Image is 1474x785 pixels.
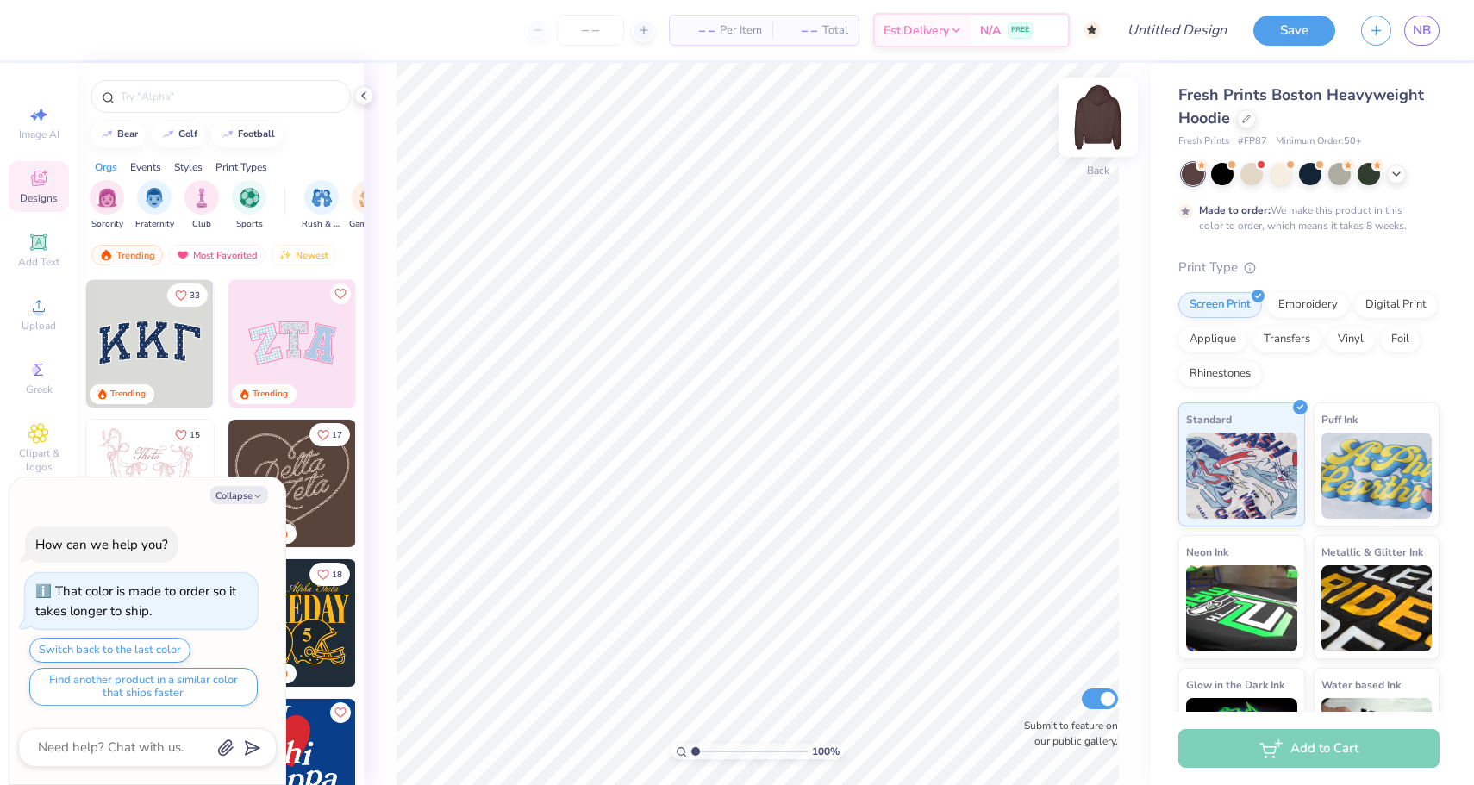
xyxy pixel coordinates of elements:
[330,702,351,723] button: Like
[1186,565,1297,651] img: Neon Ink
[1238,134,1267,149] span: # FP87
[309,563,350,586] button: Like
[349,218,389,231] span: Game Day
[332,431,342,439] span: 17
[1064,83,1133,152] img: Back
[302,180,341,231] button: filter button
[1178,258,1440,277] div: Print Type
[26,383,53,396] span: Greek
[1327,327,1375,352] div: Vinyl
[167,283,208,307] button: Like
[1178,327,1247,352] div: Applique
[1178,292,1262,318] div: Screen Print
[332,570,342,579] span: 18
[228,559,356,687] img: b8819b5f-dd70-42f8-b218-32dd770f7b03
[1380,327,1421,352] div: Foil
[215,159,267,175] div: Print Types
[29,638,190,663] button: Switch back to the last color
[213,280,340,408] img: edfb13fc-0e43-44eb-bea2-bf7fc0dd67f9
[91,245,163,265] div: Trending
[355,420,483,547] img: ead2b24a-117b-4488-9b34-c08fd5176a7b
[119,88,340,105] input: Try "Alpha"
[228,420,356,547] img: 12710c6a-dcc0-49ce-8688-7fe8d5f96fe2
[9,446,69,474] span: Clipart & logos
[86,420,214,547] img: 83dda5b0-2158-48ca-832c-f6b4ef4c4536
[174,159,203,175] div: Styles
[97,188,117,208] img: Sorority Image
[359,188,379,208] img: Game Day Image
[680,22,715,40] span: – –
[130,159,161,175] div: Events
[167,423,208,446] button: Like
[213,420,340,547] img: d12a98c7-f0f7-4345-bf3a-b9f1b718b86e
[309,423,350,446] button: Like
[355,280,483,408] img: 5ee11766-d822-42f5-ad4e-763472bf8dcf
[822,22,848,40] span: Total
[302,180,341,231] div: filter for Rush & Bid
[168,245,265,265] div: Most Favorited
[1253,16,1335,46] button: Save
[135,218,174,231] span: Fraternity
[1011,24,1029,36] span: FREE
[557,15,624,46] input: – –
[330,283,351,304] button: Like
[1178,84,1424,128] span: Fresh Prints Boston Heavyweight Hoodie
[86,280,214,408] img: 3b9aba4f-e317-4aa7-a679-c95a879539bd
[720,22,762,40] span: Per Item
[95,159,117,175] div: Orgs
[210,486,268,504] button: Collapse
[35,536,168,553] div: How can we help you?
[135,180,174,231] div: filter for Fraternity
[1186,676,1284,694] span: Glow in the Dark Ink
[240,188,259,208] img: Sports Image
[192,218,211,231] span: Club
[278,249,292,261] img: Newest.gif
[135,180,174,231] button: filter button
[302,218,341,231] span: Rush & Bid
[117,129,138,139] div: bear
[1321,565,1433,651] img: Metallic & Glitter Ink
[152,121,205,147] button: golf
[253,388,288,401] div: Trending
[29,668,258,706] button: Find another product in a similar color that ships faster
[22,319,56,333] span: Upload
[110,388,146,401] div: Trending
[19,128,59,141] span: Image AI
[1321,676,1401,694] span: Water based Ink
[1178,134,1229,149] span: Fresh Prints
[184,180,219,231] button: filter button
[176,249,190,261] img: most_fav.gif
[192,188,211,208] img: Club Image
[1321,433,1433,519] img: Puff Ink
[228,280,356,408] img: 9980f5e8-e6a1-4b4a-8839-2b0e9349023c
[1199,203,1271,217] strong: Made to order:
[100,129,114,140] img: trend_line.gif
[211,121,283,147] button: football
[90,180,124,231] button: filter button
[145,188,164,208] img: Fraternity Image
[238,129,275,139] div: football
[90,180,124,231] div: filter for Sorority
[1186,433,1297,519] img: Standard
[312,188,332,208] img: Rush & Bid Image
[190,431,200,439] span: 15
[221,129,234,140] img: trend_line.gif
[271,245,336,265] div: Newest
[1186,410,1232,428] span: Standard
[1114,13,1240,47] input: Untitled Design
[349,180,389,231] div: filter for Game Day
[178,129,197,139] div: golf
[1404,16,1440,46] a: NB
[1321,543,1423,561] span: Metallic & Glitter Ink
[1178,361,1262,387] div: Rhinestones
[161,129,175,140] img: trend_line.gif
[232,180,266,231] div: filter for Sports
[232,180,266,231] button: filter button
[1321,410,1358,428] span: Puff Ink
[91,121,146,147] button: bear
[184,180,219,231] div: filter for Club
[1354,292,1438,318] div: Digital Print
[812,744,840,759] span: 100 %
[236,218,263,231] span: Sports
[1199,202,1411,234] div: We make this product in this color to order, which means it takes 8 weeks.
